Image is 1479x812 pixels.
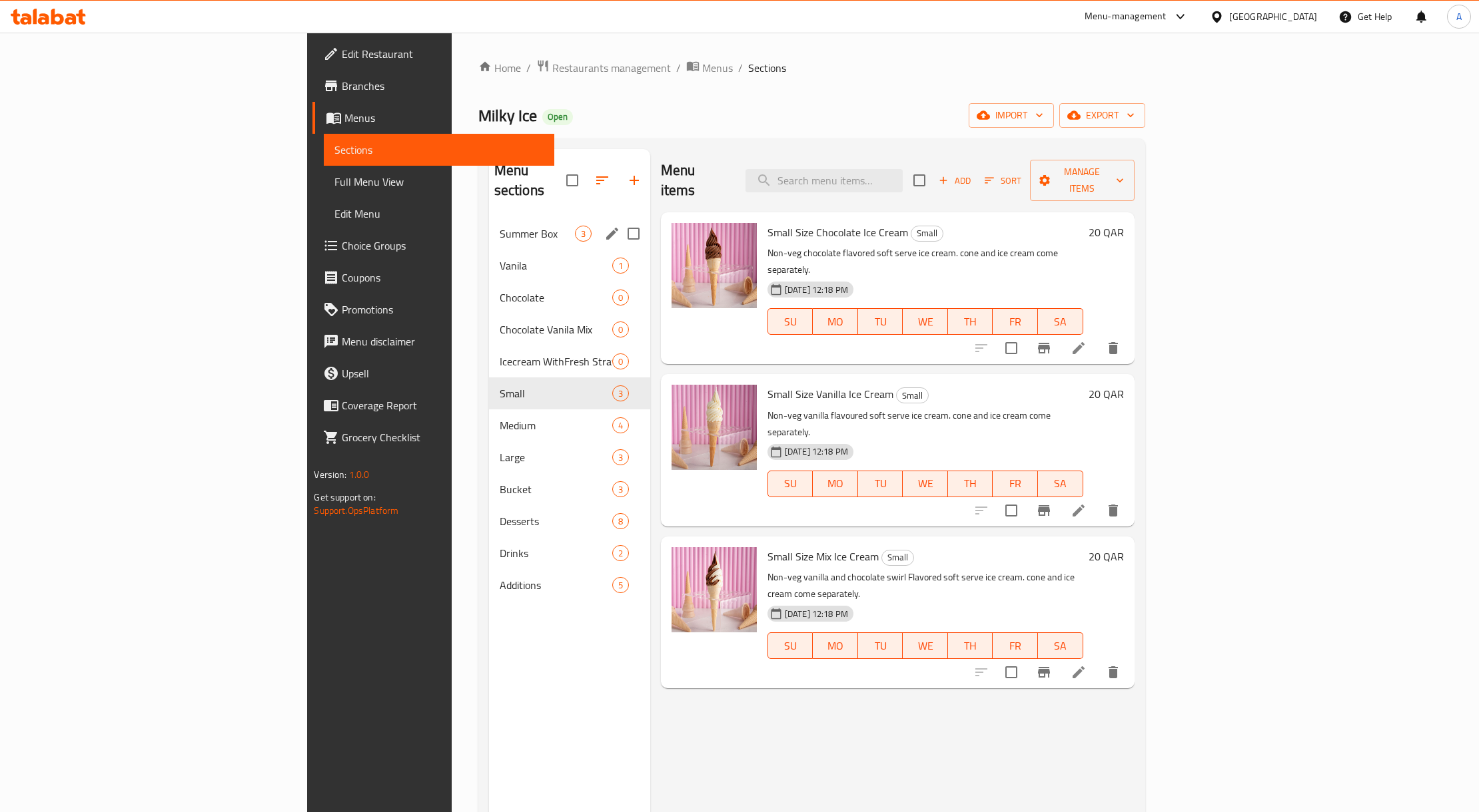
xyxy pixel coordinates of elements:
span: MO [818,474,853,493]
button: edit [602,224,622,244]
div: Chocolate [500,290,612,305]
span: FR [998,312,1033,331]
a: Choice Groups [312,230,554,262]
button: SA [1038,632,1083,659]
button: MO [813,308,858,335]
h6: 20 QAR [1089,385,1124,403]
span: 0 [613,355,628,368]
span: FR [998,474,1033,493]
div: Small [881,550,914,566]
span: TH [953,312,988,331]
button: Add [933,170,976,191]
button: TH [948,308,993,335]
span: 0 [613,292,628,304]
span: Small Size Mix Ice Cream [767,546,879,566]
button: delete [1097,332,1129,364]
a: Upsell [312,357,554,389]
div: Medium [500,417,612,433]
span: Large [500,449,612,465]
span: Grocery Checklist [342,429,544,445]
button: TU [858,632,903,659]
div: Open [542,109,573,125]
button: MO [813,471,858,497]
div: Bucket [500,481,612,497]
span: [DATE] 12:18 PM [779,608,853,620]
button: SU [767,471,813,497]
span: Icecream WithFresh Strawberry [500,353,612,369]
span: TH [953,474,988,493]
a: Promotions [312,294,554,325]
div: items [612,481,629,497]
span: TU [863,474,898,493]
div: items [612,353,629,369]
img: Small Size Chocolate Ice Cream [672,223,757,308]
a: Edit menu item [1071,503,1087,518]
span: 8 [613,515,628,528]
span: Small [911,226,943,241]
button: import [969,103,1054,128]
span: Upsell [342,365,544,381]
span: Summer Box [500,226,575,242]
span: Select section [905,166,933,194]
a: Coupons [312,262,554,294]
button: SU [767,308,813,335]
a: Menus [312,102,554,134]
div: items [612,258,629,274]
div: items [612,449,629,465]
a: Edit menu item [1071,664,1087,680]
span: Menu disclaimer [342,333,544,349]
div: Large3 [489,441,650,473]
span: Small [500,385,612,401]
div: Drinks [500,545,612,561]
span: [DATE] 12:18 PM [779,445,853,458]
button: FR [993,308,1038,335]
a: Support.OpsPlatform [314,502,398,519]
span: Vanila [500,258,612,274]
div: Chocolate0 [489,282,650,313]
span: Sort items [976,170,1030,191]
span: 5 [613,579,628,592]
span: SU [773,312,807,331]
span: Small Size Chocolate Ice Cream [767,222,908,242]
p: Non-veg chocolate flavored soft serve ice cream. cone and ice cream come separately. [767,245,1083,278]
a: Grocery Checklist [312,421,554,453]
button: MO [813,632,858,659]
span: Desserts [500,513,612,529]
div: Additions [500,577,612,593]
a: Coverage Report [312,389,554,421]
button: Branch-specific-item [1028,656,1060,688]
div: Additions5 [489,569,650,601]
span: Small [882,550,913,565]
button: FR [993,471,1038,497]
div: Summer Box3edit [489,218,650,250]
span: Select to update [997,497,1025,524]
button: Sort [981,170,1025,191]
span: SA [1043,474,1078,493]
button: Manage items [1030,160,1135,201]
span: Chocolate Vanila Mix [500,321,612,337]
img: Small Size Vanilla Ice Cream [672,385,757,470]
nav: breadcrumb [478,59,1145,77]
span: Sort [985,173,1021,188]
span: Open [542,111,573,122]
span: Choice Groups [342,238,544,254]
nav: Menu sections [489,212,650,606]
button: Add section [618,164,650,196]
span: SU [773,636,807,656]
button: WE [903,471,948,497]
span: Small Size Vanilla Ice Cream [767,384,893,404]
h6: 20 QAR [1089,547,1124,566]
span: 1 [613,260,628,272]
a: Edit Restaurant [312,38,554,70]
span: MO [818,312,853,331]
span: 3 [613,483,628,496]
span: Select to update [997,334,1025,362]
span: Select to update [997,658,1025,686]
span: 0 [613,323,628,336]
div: Chocolate Vanila Mix0 [489,313,650,345]
span: 1.0.0 [349,466,370,483]
span: TH [953,636,988,656]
